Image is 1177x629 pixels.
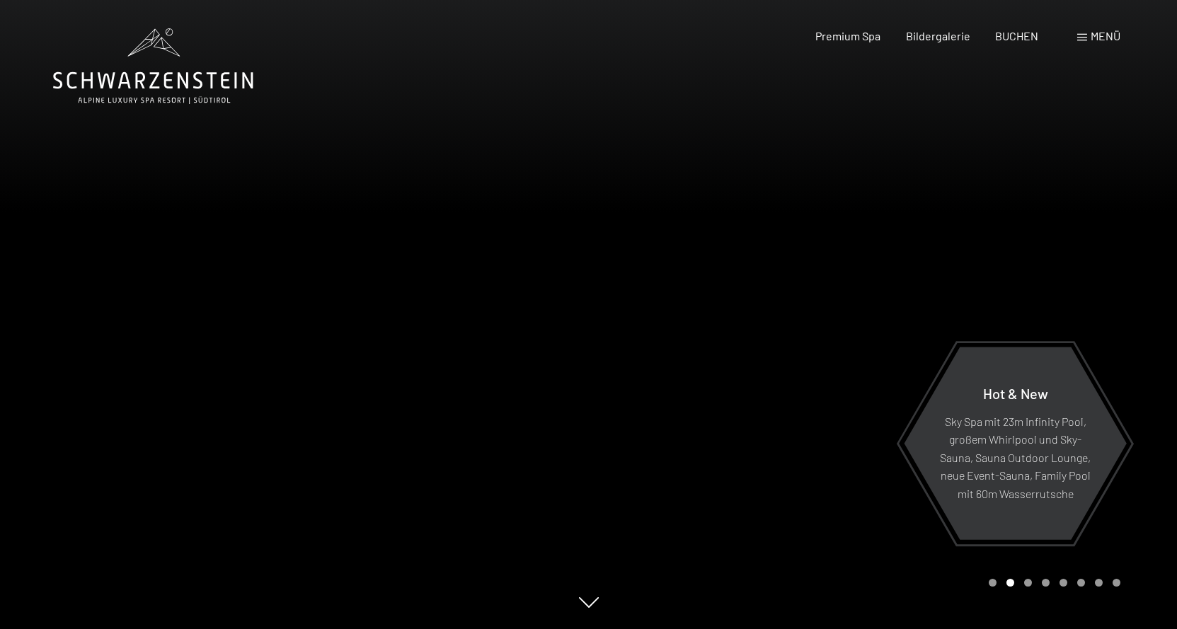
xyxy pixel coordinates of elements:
[1091,29,1120,42] span: Menü
[1006,579,1014,587] div: Carousel Page 2 (Current Slide)
[1077,579,1085,587] div: Carousel Page 6
[938,412,1092,502] p: Sky Spa mit 23m Infinity Pool, großem Whirlpool und Sky-Sauna, Sauna Outdoor Lounge, neue Event-S...
[1042,579,1050,587] div: Carousel Page 4
[1060,579,1067,587] div: Carousel Page 5
[906,29,970,42] a: Bildergalerie
[1095,579,1103,587] div: Carousel Page 7
[983,384,1048,401] span: Hot & New
[995,29,1038,42] a: BUCHEN
[984,579,1120,587] div: Carousel Pagination
[903,346,1127,541] a: Hot & New Sky Spa mit 23m Infinity Pool, großem Whirlpool und Sky-Sauna, Sauna Outdoor Lounge, ne...
[989,579,997,587] div: Carousel Page 1
[815,29,880,42] a: Premium Spa
[1113,579,1120,587] div: Carousel Page 8
[1024,579,1032,587] div: Carousel Page 3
